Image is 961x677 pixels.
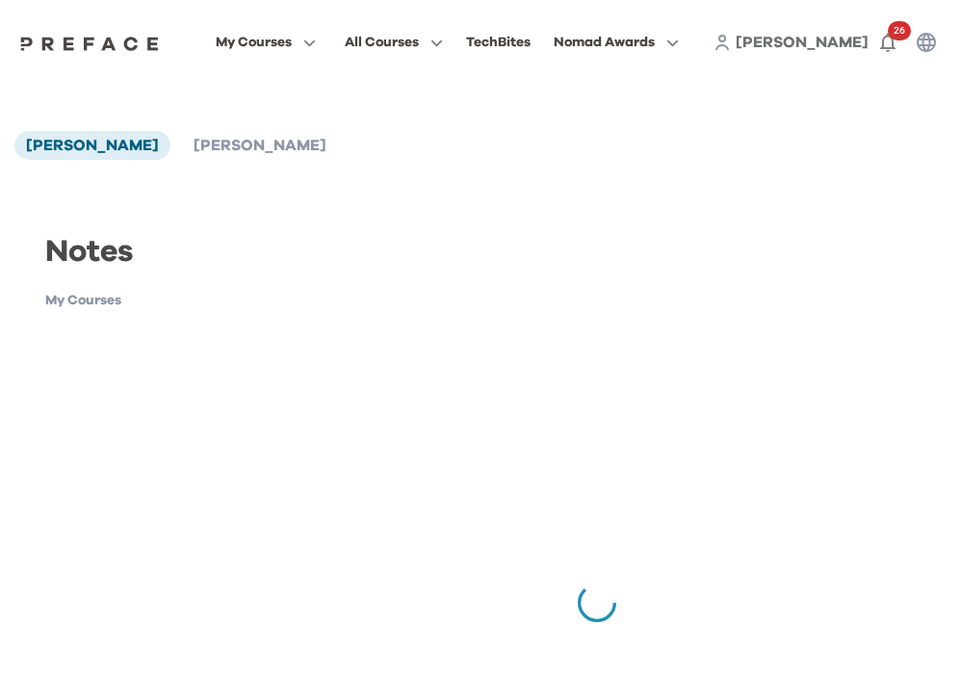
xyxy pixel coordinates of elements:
[736,35,869,50] span: [PERSON_NAME]
[466,31,531,54] div: TechBites
[339,30,449,55] button: All Courses
[30,229,232,291] div: Notes
[554,31,655,54] span: Nomad Awards
[194,138,326,153] span: [PERSON_NAME]
[345,31,419,54] span: All Courses
[869,23,907,62] button: 26
[45,291,232,311] h1: My Courses
[26,138,159,153] span: [PERSON_NAME]
[216,31,292,54] span: My Courses
[15,35,164,50] a: Preface Logo
[210,30,322,55] button: My Courses
[15,36,164,51] img: Preface Logo
[888,21,911,40] span: 26
[736,31,869,54] a: [PERSON_NAME]
[548,30,685,55] button: Nomad Awards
